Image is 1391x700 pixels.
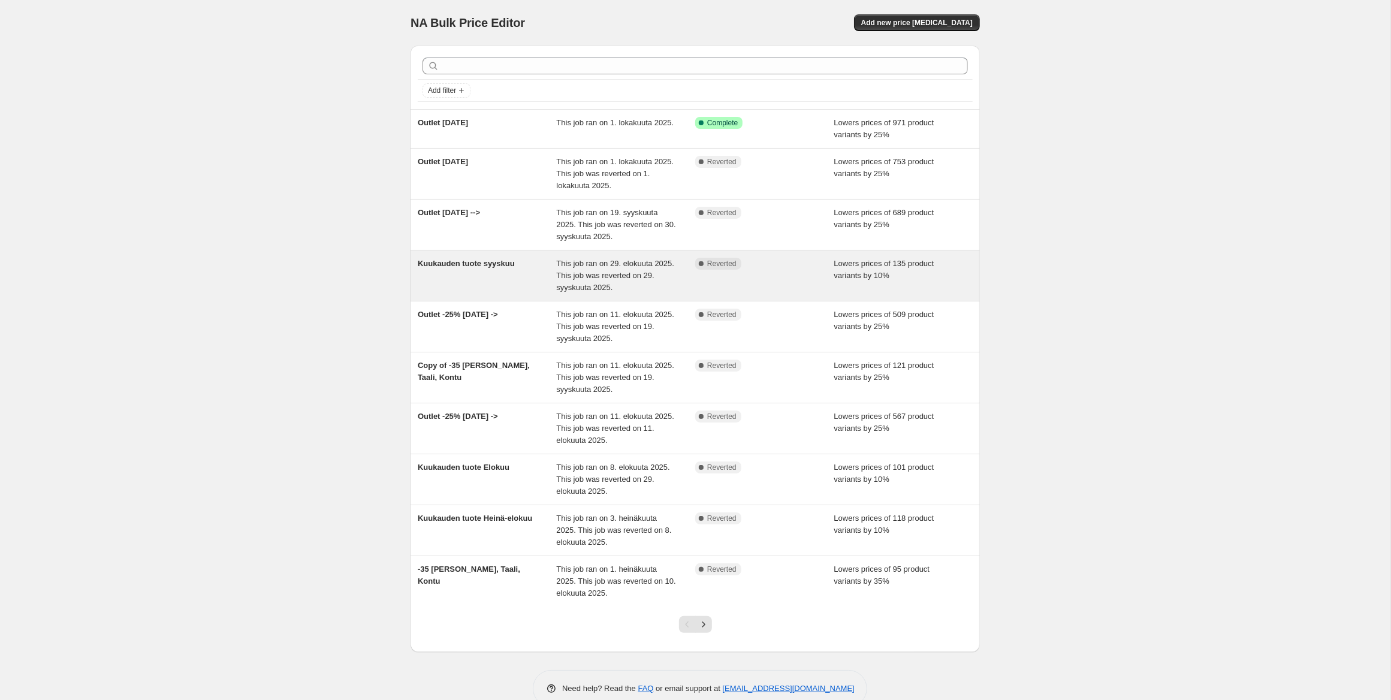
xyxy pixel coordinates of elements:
span: Lowers prices of 509 product variants by 25% [834,310,934,331]
span: Outlet [DATE] [418,118,468,127]
span: This job ran on 19. syyskuuta 2025. This job was reverted on 30. syyskuuta 2025. [557,208,676,241]
span: Kuukauden tuote syyskuu [418,259,515,268]
span: -35 [PERSON_NAME], Taali, Kontu [418,565,520,586]
button: Next [695,616,712,633]
span: Kuukauden tuote Heinä-elokuu [418,514,532,523]
span: This job ran on 11. elokuuta 2025. This job was reverted on 19. syyskuuta 2025. [557,310,675,343]
span: Reverted [707,463,737,472]
span: Copy of -35 [PERSON_NAME], Taali, Kontu [418,361,530,382]
span: Lowers prices of 101 product variants by 10% [834,463,934,484]
span: This job ran on 3. heinäkuuta 2025. This job was reverted on 8. elokuuta 2025. [557,514,672,547]
span: Outlet -25% [DATE] -> [418,412,498,421]
span: Lowers prices of 118 product variants by 10% [834,514,934,535]
span: Lowers prices of 95 product variants by 35% [834,565,930,586]
span: Outlet [DATE] --> [418,208,480,217]
span: Kuukauden tuote Elokuu [418,463,509,472]
span: Lowers prices of 135 product variants by 10% [834,259,934,280]
span: This job ran on 8. elokuuta 2025. This job was reverted on 29. elokuuta 2025. [557,463,670,496]
span: Need help? Read the [562,684,638,693]
span: This job ran on 29. elokuuta 2025. This job was reverted on 29. syyskuuta 2025. [557,259,675,292]
span: Lowers prices of 567 product variants by 25% [834,412,934,433]
span: NA Bulk Price Editor [411,16,525,29]
span: Lowers prices of 971 product variants by 25% [834,118,934,139]
span: Outlet -25% [DATE] -> [418,310,498,319]
span: This job ran on 11. elokuuta 2025. This job was reverted on 11. elokuuta 2025. [557,412,675,445]
span: Lowers prices of 689 product variants by 25% [834,208,934,229]
span: Outlet [DATE] [418,157,468,166]
span: Reverted [707,157,737,167]
button: Add new price [MEDICAL_DATA] [854,14,980,31]
span: Reverted [707,565,737,574]
span: Reverted [707,514,737,523]
span: This job ran on 11. elokuuta 2025. This job was reverted on 19. syyskuuta 2025. [557,361,675,394]
span: Reverted [707,310,737,319]
span: Lowers prices of 121 product variants by 25% [834,361,934,382]
nav: Pagination [679,616,712,633]
span: Lowers prices of 753 product variants by 25% [834,157,934,178]
span: Complete [707,118,738,128]
span: This job ran on 1. lokakuuta 2025. [557,118,674,127]
button: Add filter [423,83,470,98]
span: Reverted [707,259,737,268]
span: This job ran on 1. lokakuuta 2025. This job was reverted on 1. lokakuuta 2025. [557,157,674,190]
span: This job ran on 1. heinäkuuta 2025. This job was reverted on 10. elokuuta 2025. [557,565,676,598]
a: [EMAIL_ADDRESS][DOMAIN_NAME] [723,684,855,693]
span: Reverted [707,361,737,370]
span: Reverted [707,412,737,421]
span: or email support at [654,684,723,693]
a: FAQ [638,684,654,693]
span: Reverted [707,208,737,218]
span: Add filter [428,86,456,95]
span: Add new price [MEDICAL_DATA] [861,18,973,28]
